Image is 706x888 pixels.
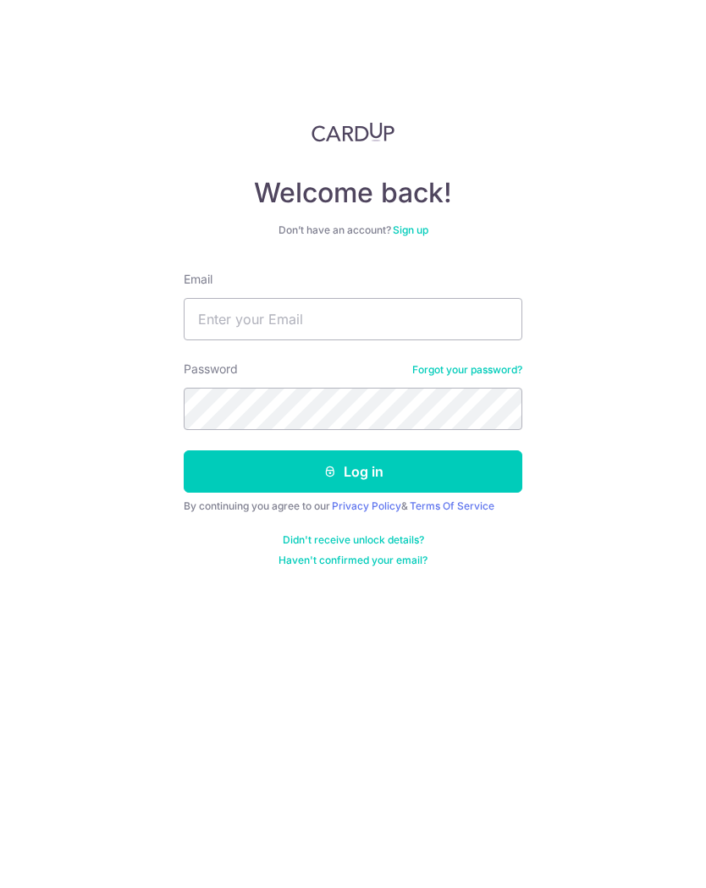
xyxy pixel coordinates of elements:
label: Password [184,361,238,378]
input: Enter your Email [184,298,522,340]
label: Email [184,271,212,288]
img: CardUp Logo [312,122,394,142]
button: Log in [184,450,522,493]
div: By continuing you agree to our & [184,499,522,513]
a: Sign up [393,223,428,236]
div: Don’t have an account? [184,223,522,237]
a: Forgot your password? [412,363,522,377]
a: Privacy Policy [332,499,401,512]
a: Terms Of Service [410,499,494,512]
a: Haven't confirmed your email? [279,554,427,567]
a: Didn't receive unlock details? [283,533,424,547]
h4: Welcome back! [184,176,522,210]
